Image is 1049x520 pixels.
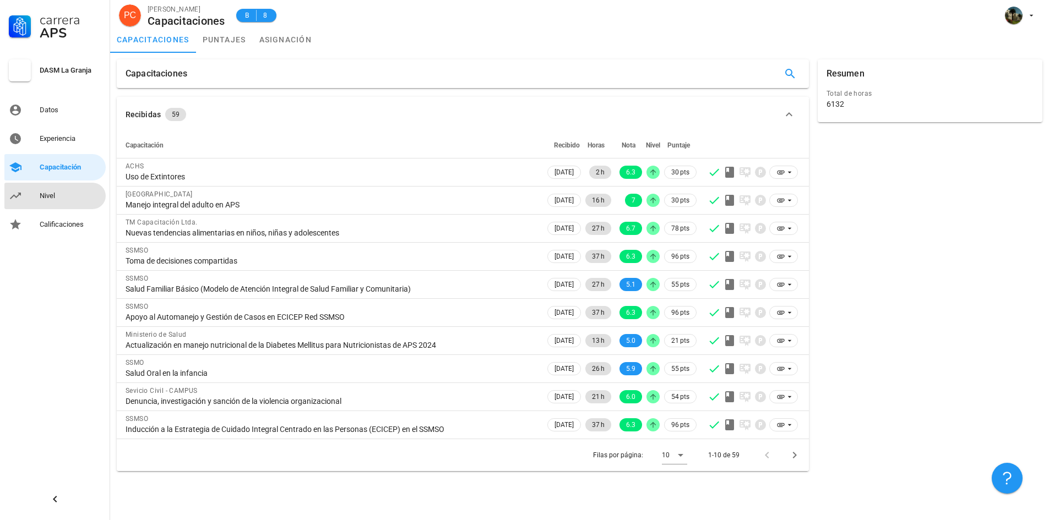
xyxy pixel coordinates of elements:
div: Capacitación [40,163,101,172]
div: Total de horas [827,88,1034,99]
th: Capacitación [117,132,545,158]
div: Inducción a la Estrategia de Cuidado Integral Centrado en las Personas (ECICEP) en el SSMSO [126,424,536,434]
div: Nuevas tendencias alimentarias en niños, niñas y adolescentes [126,228,536,238]
span: SSMSO [126,303,148,310]
span: 78 pts [671,223,689,234]
span: 55 pts [671,363,689,374]
span: [DATE] [555,194,574,206]
span: TM Capacitación Ltda. [126,218,197,226]
button: Recibidas 59 [117,97,809,132]
div: 10Filas por página: [662,446,687,464]
div: Salud Oral en la infancia [126,368,536,378]
span: ACHS [126,162,144,170]
span: SSMO [126,359,144,366]
a: asignación [253,26,319,53]
span: 5.9 [626,362,635,375]
span: [DATE] [555,391,574,403]
div: Capacitaciones [126,59,187,88]
div: Actualización en manejo nutricional de la Diabetes Mellitus para Nutricionistas de APS 2024 [126,340,536,350]
div: 10 [662,450,670,460]
div: Uso de Extintores [126,172,536,182]
span: Nivel [646,141,660,149]
span: PC [124,4,136,26]
div: avatar [1005,7,1023,24]
div: Capacitaciones [148,15,225,27]
span: 5.0 [626,334,635,347]
a: Experiencia [4,125,106,152]
div: Resumen [827,59,865,88]
span: Sevicio Civil - CAMPUS [126,387,198,395]
span: Capacitación [126,141,164,149]
span: 13 h [592,334,605,347]
a: Datos [4,97,106,123]
span: 7 [632,194,635,207]
span: Horas [588,141,605,149]
span: [DATE] [555,278,574,291]
span: 37 h [592,418,605,431]
span: SSMSO [126,247,148,254]
div: Apoyo al Automanejo y Gestión de Casos en ECICEP Red SSMSO [126,312,536,322]
span: [DATE] [555,363,574,375]
span: 6.3 [626,250,635,263]
span: Nota [622,141,635,149]
span: 55 pts [671,279,689,290]
a: Calificaciones [4,211,106,238]
div: Manejo integral del adulto en APS [126,200,536,210]
div: APS [40,26,101,40]
th: Nivel [644,132,662,158]
div: Datos [40,106,101,114]
span: 30 pts [671,167,689,178]
span: [GEOGRAPHIC_DATA] [126,190,193,198]
th: Recibido [545,132,583,158]
th: Nota [613,132,644,158]
span: B [243,10,252,21]
span: 59 [172,108,180,121]
div: Toma de decisiones compartidas [126,256,536,266]
span: 54 pts [671,391,689,402]
div: avatar [119,4,141,26]
span: [DATE] [555,335,574,347]
span: 6.7 [626,222,635,235]
a: puntajes [196,26,253,53]
div: 1-10 de 59 [708,450,740,460]
span: Recibido [554,141,580,149]
span: 2 h [596,166,605,179]
div: [PERSON_NAME] [148,4,225,15]
th: Puntaje [662,132,699,158]
span: 6.3 [626,166,635,179]
span: 96 pts [671,307,689,318]
span: 27 h [592,278,605,291]
span: SSMSO [126,415,148,423]
button: Página siguiente [785,445,805,465]
span: 26 h [592,362,605,375]
th: Horas [583,132,613,158]
span: 6.0 [626,390,635,403]
span: [DATE] [555,306,574,319]
div: Denuncia, investigación y sanción de la violencia organizacional [126,396,536,406]
span: 6.3 [626,306,635,319]
span: 16 h [592,194,605,207]
div: Carrera [40,13,101,26]
div: Salud Familiar Básico (Modelo de Atención Integral de Salud Familiar y Comunitaria) [126,284,536,294]
span: 37 h [592,306,605,319]
span: 5.1 [626,278,635,291]
div: Filas por página: [593,439,687,471]
span: [DATE] [555,419,574,431]
span: 37 h [592,250,605,263]
span: 21 h [592,390,605,403]
div: Nivel [40,191,101,200]
span: [DATE] [555,250,574,262]
span: [DATE] [555,222,574,234]
span: SSMSO [126,275,148,282]
div: Recibidas [126,108,161,121]
div: 6132 [827,99,844,109]
span: 21 pts [671,335,689,346]
span: 30 pts [671,195,689,206]
div: DASM La Granja [40,66,101,75]
a: Capacitación [4,154,106,180]
span: 8 [261,10,270,21]
span: 96 pts [671,251,689,262]
a: capacitaciones [110,26,196,53]
a: Nivel [4,183,106,209]
div: Calificaciones [40,220,101,229]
